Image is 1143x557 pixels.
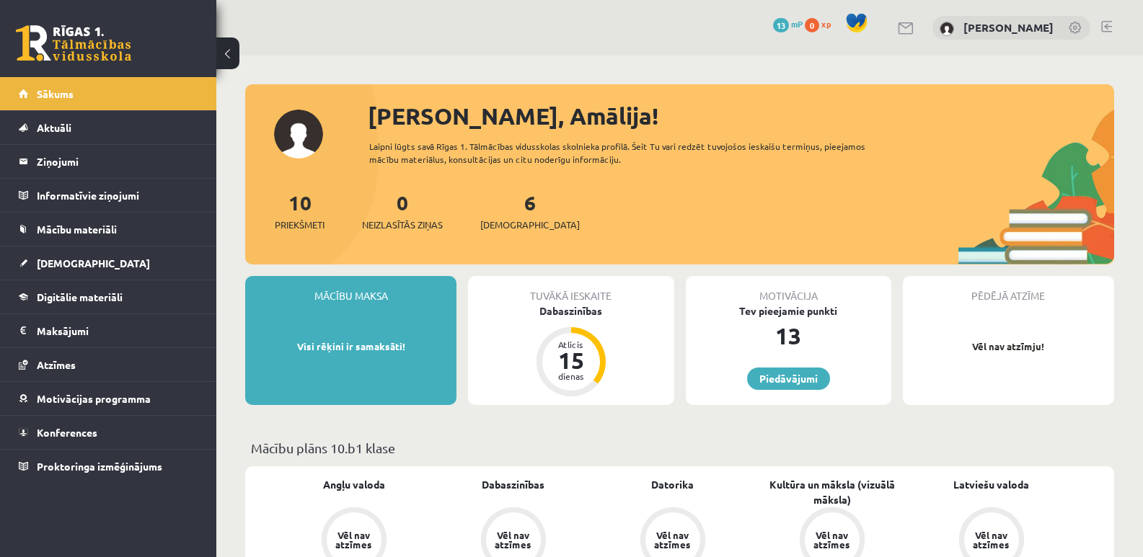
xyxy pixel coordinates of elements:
span: Digitālie materiāli [37,290,123,303]
span: Motivācijas programma [37,392,151,405]
img: Amālija Gabrene [940,22,954,36]
span: Atzīmes [37,358,76,371]
a: Proktoringa izmēģinājums [19,450,198,483]
a: Mācību materiāli [19,213,198,246]
span: [DEMOGRAPHIC_DATA] [37,257,150,269]
a: 0Neizlasītās ziņas [362,190,443,232]
a: Atzīmes [19,348,198,381]
span: Proktoringa izmēģinājums [37,460,162,473]
span: Neizlasītās ziņas [362,218,443,232]
div: Mācību maksa [245,276,456,303]
div: Pēdējā atzīme [903,276,1114,303]
div: Tuvākā ieskaite [468,276,674,303]
a: 0 xp [805,18,838,30]
a: Digitālie materiāli [19,280,198,313]
a: [DEMOGRAPHIC_DATA] [19,246,198,280]
div: Laipni lūgts savā Rīgas 1. Tālmācības vidusskolas skolnieka profilā. Šeit Tu vari redzēt tuvojošo... [369,140,891,166]
span: Priekšmeti [275,218,325,232]
div: Vēl nav atzīmes [812,530,852,549]
a: Datorika [651,477,694,492]
a: Sākums [19,77,198,110]
a: 13 mP [773,18,803,30]
a: Latviešu valoda [953,477,1029,492]
span: Aktuāli [37,121,71,134]
a: Aktuāli [19,111,198,144]
a: 10Priekšmeti [275,190,325,232]
a: Kultūra un māksla (vizuālā māksla) [752,477,912,507]
div: Vēl nav atzīmes [653,530,693,549]
span: Konferences [37,426,97,439]
a: Piedāvājumi [747,367,830,390]
div: 15 [550,349,593,372]
div: Motivācija [686,276,891,303]
legend: Maksājumi [37,314,198,347]
span: Sākums [37,87,74,100]
div: Tev pieejamie punkti [686,303,891,318]
a: 6[DEMOGRAPHIC_DATA] [480,190,580,232]
span: xp [821,18,831,30]
a: Dabaszinības Atlicis 15 dienas [468,303,674,398]
div: dienas [550,372,593,380]
p: Visi rēķini ir samaksāti! [252,339,449,354]
span: Mācību materiāli [37,223,117,236]
a: Rīgas 1. Tālmācības vidusskola [16,25,131,61]
a: [PERSON_NAME] [963,20,1054,35]
a: Angļu valoda [323,477,385,492]
div: 13 [686,318,891,353]
legend: Informatīvie ziņojumi [37,179,198,212]
a: Ziņojumi [19,145,198,178]
p: Vēl nav atzīmju! [910,339,1107,354]
a: Konferences [19,416,198,449]
a: Dabaszinības [482,477,544,492]
legend: Ziņojumi [37,145,198,178]
div: Vēl nav atzīmes [493,530,534,549]
span: 13 [773,18,789,32]
span: mP [791,18,803,30]
div: Dabaszinības [468,303,674,318]
div: [PERSON_NAME], Amālija! [368,99,1114,133]
p: Mācību plāns 10.b1 klase [251,438,1108,458]
span: [DEMOGRAPHIC_DATA] [480,218,580,232]
span: 0 [805,18,819,32]
div: Vēl nav atzīmes [971,530,1012,549]
a: Informatīvie ziņojumi [19,179,198,212]
div: Atlicis [550,340,593,349]
div: Vēl nav atzīmes [334,530,374,549]
a: Motivācijas programma [19,382,198,415]
a: Maksājumi [19,314,198,347]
